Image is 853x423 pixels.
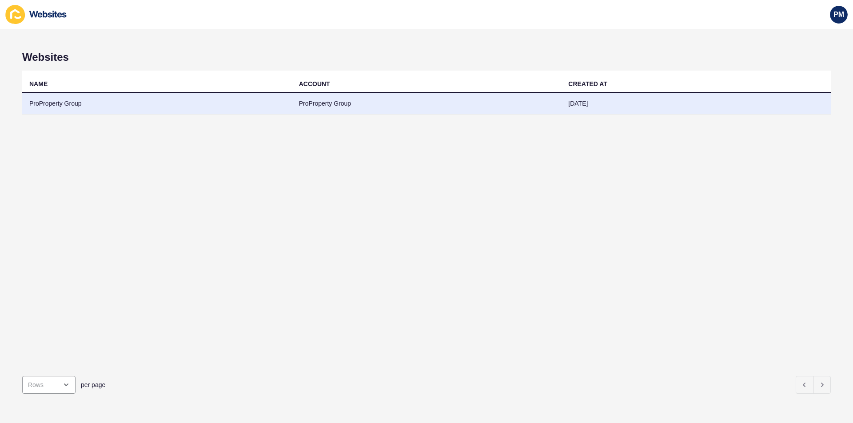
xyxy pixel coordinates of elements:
[568,79,607,88] div: CREATED AT
[22,51,831,63] h1: Websites
[833,10,844,19] span: PM
[22,376,76,394] div: open menu
[292,93,562,115] td: ProProperty Group
[81,380,105,389] span: per page
[22,93,292,115] td: ProProperty Group
[29,79,48,88] div: NAME
[299,79,330,88] div: ACCOUNT
[561,93,831,115] td: [DATE]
